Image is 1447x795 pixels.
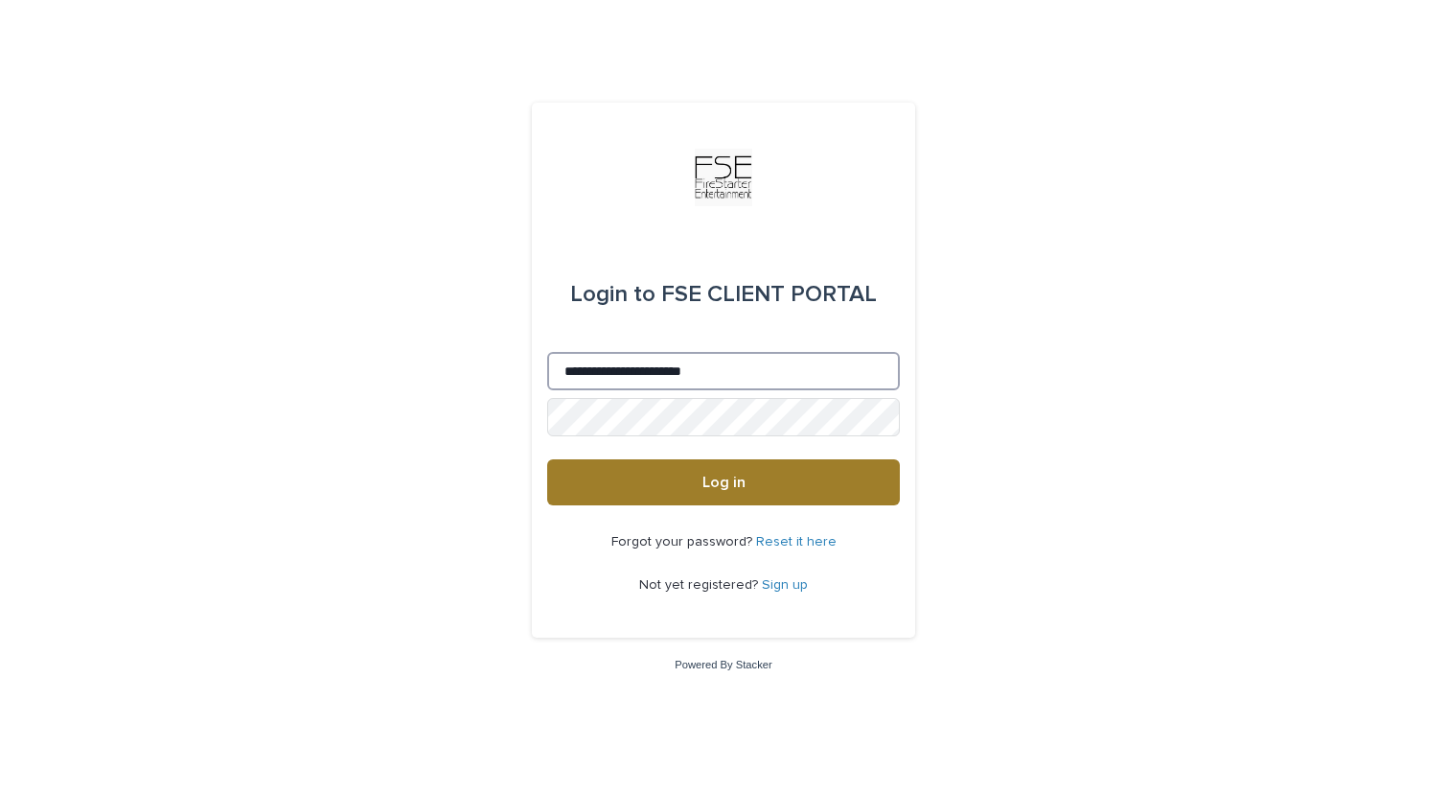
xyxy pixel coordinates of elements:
[702,475,746,490] span: Log in
[570,283,655,306] span: Login to
[756,535,837,549] a: Reset it here
[547,459,900,505] button: Log in
[639,578,762,592] span: Not yet registered?
[695,149,752,206] img: Km9EesSdRbS9ajqhBzyo
[570,268,877,321] div: FSE CLIENT PORTAL
[762,578,808,592] a: Sign up
[611,535,756,549] span: Forgot your password?
[675,659,771,670] a: Powered By Stacker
